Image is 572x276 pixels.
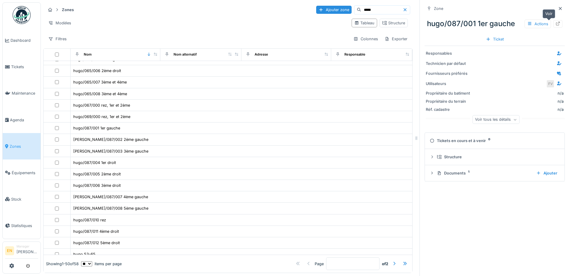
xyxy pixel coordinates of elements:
div: hugo/065/007 3ème et 4ème [73,79,127,85]
span: Dashboard [11,38,38,43]
img: Badge_color-CXgf-gQk.svg [13,6,31,24]
a: EN Manager[PERSON_NAME] [5,244,38,259]
a: Tickets [3,54,41,80]
div: Showing 1 - 50 of 58 [46,261,79,267]
div: [PERSON_NAME]/087/008 5ème gauche [73,205,148,211]
div: Utilisateurs [426,81,471,86]
div: Responsables [426,50,471,56]
div: hugo/087/005 2ème droit [73,171,121,177]
a: Dashboard [3,27,41,54]
summary: Tickets en cours et à venir0 [427,135,562,146]
div: hugo/087/001 1er gauche [73,125,120,131]
a: Zones [3,133,41,159]
div: hugo/065/006 2ème droit [73,68,121,74]
div: Ajouter [534,169,560,177]
div: [PERSON_NAME]/087/003 3ème gauche [73,148,148,154]
div: hugo 53-65 [73,251,95,257]
div: hugo/087/012 5ème droit [73,240,120,246]
div: [PERSON_NAME]/087/007 4ème gauche [73,194,148,200]
a: Équipements [3,159,41,186]
div: Exporter [382,35,410,43]
li: [PERSON_NAME] [17,244,38,257]
div: Propriétaire du batiment [426,90,471,96]
div: Nom [84,52,92,57]
div: Page [315,261,324,267]
div: hugo/087/011 4ème droit [73,229,119,234]
div: Nom alternatif [174,52,197,57]
div: Réf. cadastre [426,107,471,112]
div: hugo/065/008 3ème et 4ème [73,91,127,97]
div: Ticket [483,35,506,43]
div: Zone [434,6,443,11]
div: Structure [437,154,557,160]
a: Statistiques [3,212,41,239]
div: items per page [81,261,122,267]
div: Propriétaire du terrain [426,99,471,104]
div: Fournisseurs préférés [426,71,471,76]
strong: Zones [59,7,76,13]
li: EN [5,246,14,255]
div: Structure [382,20,405,26]
div: hugo/087/010 rez [73,217,106,223]
div: Technicien par défaut [426,61,471,66]
div: Ajouter zone [316,6,352,14]
div: Manager [17,244,38,249]
div: FV [546,80,555,88]
div: n/a [558,90,564,96]
div: Actions [525,20,551,28]
summary: Structure [427,151,562,162]
summary: Documents1Ajouter [427,168,562,179]
div: Responsable [344,52,365,57]
a: Agenda [3,107,41,133]
a: Stock [3,186,41,212]
div: Tickets en cours et à venir [430,138,557,144]
span: Stock [11,196,38,202]
span: Maintenance [12,90,38,96]
div: Tableau [354,20,374,26]
div: Documents [437,170,531,176]
div: Adresse [255,52,268,57]
div: n/a [473,107,564,112]
span: Statistiques [11,223,38,229]
span: Équipements [12,170,38,176]
span: Tickets [11,64,38,70]
span: Zones [10,144,38,149]
div: Colonnes [351,35,381,43]
div: n/a [473,99,564,104]
div: Filtres [46,35,69,43]
div: hugo/087/006 3ème droit [73,183,121,188]
div: [PERSON_NAME]/087/002 2ème gauche [73,137,148,142]
a: Maintenance [3,80,41,107]
div: hugo/087/001 1er gauche [425,16,565,32]
strong: of 2 [382,261,388,267]
span: Agenda [10,117,38,123]
div: Modèles [46,19,74,27]
div: hugo/067/000 rez, 1er et 2ème [73,102,130,108]
div: hugo/087/004 1er droit [73,160,116,165]
div: Voir [543,9,555,18]
div: Voir tous les détails [472,115,519,124]
div: hugo/069/000 rez, 1er et 2ème [73,114,130,120]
